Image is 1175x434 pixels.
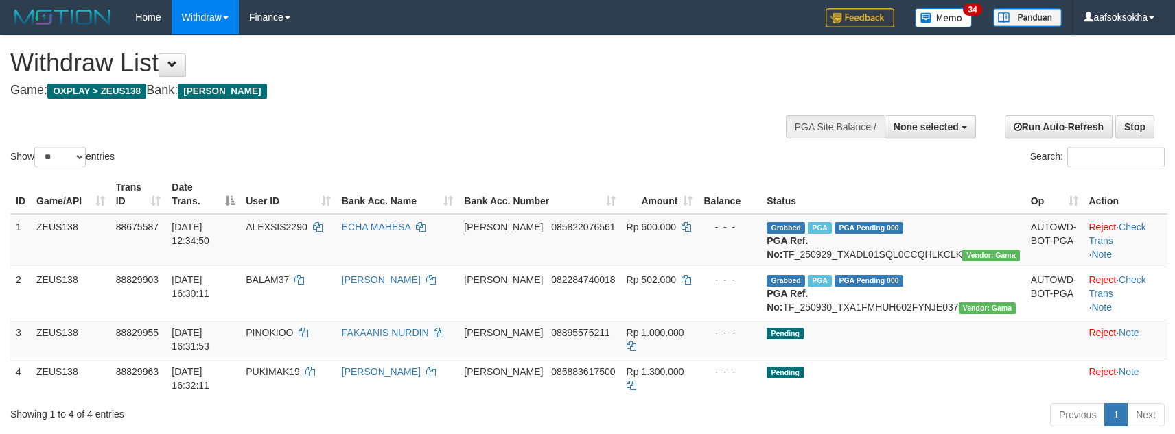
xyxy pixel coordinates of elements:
span: ALEXSIS2290 [246,221,307,232]
th: Action [1084,175,1168,214]
a: Reject [1089,274,1117,285]
span: Pending [767,367,804,378]
div: - - - [703,326,756,339]
a: 1 [1104,403,1128,426]
a: Note [1091,302,1112,313]
label: Search: [1030,147,1165,167]
a: Next [1127,403,1165,426]
img: Feedback.jpg [826,8,894,27]
td: AUTOWD-BOT-PGA [1025,214,1084,267]
div: PGA Site Balance / [786,115,885,138]
div: - - - [703,273,756,287]
span: PGA Pending [835,222,903,234]
td: ZEUS138 [31,320,110,359]
h1: Withdraw List [10,49,769,77]
span: Rp 502.000 [627,274,676,285]
span: Pending [767,328,804,339]
span: 88829903 [116,274,159,285]
span: Copy 08895575211 to clipboard [551,327,610,338]
th: Game/API: activate to sort column ascending [31,175,110,214]
a: Stop [1115,115,1154,138]
span: PUKIMAK19 [246,366,300,377]
img: MOTION_logo.png [10,7,115,27]
td: ZEUS138 [31,359,110,398]
label: Show entries [10,147,115,167]
th: ID [10,175,31,214]
td: ZEUS138 [31,214,110,267]
span: [PERSON_NAME] [464,221,543,232]
a: [PERSON_NAME] [342,274,421,285]
div: Showing 1 to 4 of 4 entries [10,402,479,421]
td: 3 [10,320,31,359]
td: 2 [10,267,31,320]
span: Grabbed [767,275,805,287]
span: Vendor URL: https://trx31.1velocity.biz [959,302,1016,314]
a: Note [1119,327,1139,338]
span: [DATE] 16:32:11 [172,366,209,391]
span: OXPLAY > ZEUS138 [47,84,146,99]
span: Copy 082284740018 to clipboard [551,274,615,285]
th: Trans ID: activate to sort column ascending [110,175,167,214]
a: ECHA MAHESA [342,221,410,232]
a: Previous [1050,403,1105,426]
span: [PERSON_NAME] [178,84,266,99]
span: BALAM37 [246,274,289,285]
a: Note [1091,249,1112,260]
span: [PERSON_NAME] [464,366,543,377]
td: · [1084,320,1168,359]
input: Search: [1067,147,1165,167]
td: ZEUS138 [31,267,110,320]
span: 88829955 [116,327,159,338]
span: [DATE] 12:34:50 [172,221,209,246]
td: · [1084,359,1168,398]
td: 4 [10,359,31,398]
span: Rp 1.300.000 [627,366,684,377]
th: Amount: activate to sort column ascending [621,175,699,214]
span: [DATE] 16:31:53 [172,327,209,352]
a: FAKAANIS NURDIN [342,327,429,338]
span: Marked by aafpengsreynich [808,275,832,287]
img: panduan.png [993,8,1062,27]
span: 34 [963,3,981,16]
span: Copy 085883617500 to clipboard [551,366,615,377]
h4: Game: Bank: [10,84,769,97]
span: 88829963 [116,366,159,377]
th: Op: activate to sort column ascending [1025,175,1084,214]
td: 1 [10,214,31,267]
span: [PERSON_NAME] [464,274,543,285]
th: Bank Acc. Number: activate to sort column ascending [458,175,620,214]
span: Grabbed [767,222,805,234]
b: PGA Ref. No: [767,288,808,313]
select: Showentries [34,147,86,167]
span: 88675587 [116,221,159,232]
span: [PERSON_NAME] [464,327,543,338]
th: Date Trans.: activate to sort column descending [166,175,240,214]
td: TF_250929_TXADL01SQL0CCQHLKCLK [761,214,1025,267]
img: Button%20Memo.svg [915,8,973,27]
th: Bank Acc. Name: activate to sort column ascending [336,175,459,214]
td: · · [1084,214,1168,267]
button: None selected [885,115,976,138]
a: Run Auto-Refresh [1005,115,1113,138]
td: · · [1084,267,1168,320]
a: Reject [1089,221,1117,232]
div: - - - [703,220,756,234]
td: AUTOWD-BOT-PGA [1025,267,1084,320]
th: Balance [698,175,761,214]
th: Status [761,175,1025,214]
span: Copy 085822076561 to clipboard [551,221,615,232]
b: PGA Ref. No: [767,235,808,260]
span: None selected [894,121,959,132]
a: Reject [1089,366,1117,377]
span: Rp 600.000 [627,221,676,232]
span: Rp 1.000.000 [627,327,684,338]
th: User ID: activate to sort column ascending [240,175,336,214]
td: TF_250930_TXA1FMHUH602FYNJE037 [761,267,1025,320]
span: Vendor URL: https://trx31.1velocity.biz [962,250,1020,261]
a: [PERSON_NAME] [342,366,421,377]
a: Note [1119,366,1139,377]
span: PGA Pending [835,275,903,287]
a: Check Trans [1089,221,1146,246]
a: Reject [1089,327,1117,338]
span: PINOKIOO [246,327,293,338]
